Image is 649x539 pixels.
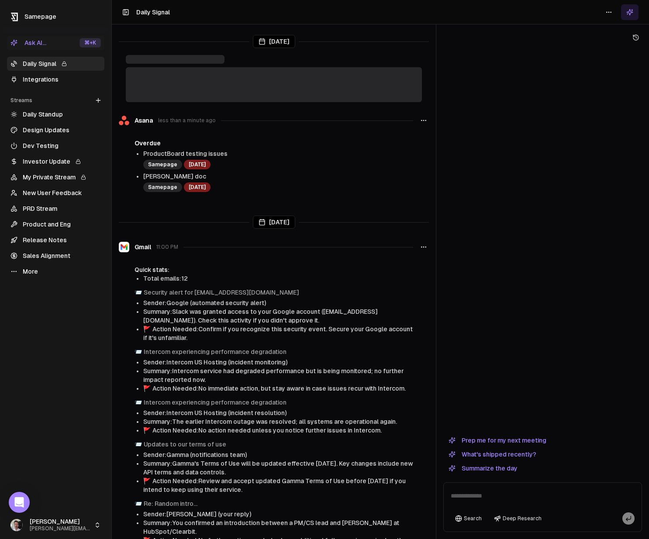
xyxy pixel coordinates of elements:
[7,93,104,107] div: Streams
[143,385,151,392] span: flag
[143,358,413,367] li: Sender: Intercom US Hosting (incident monitoring)
[144,399,287,406] a: Intercom experiencing performance degradation
[136,8,170,17] h1: Daily Signal
[119,242,129,252] img: Gmail
[143,173,206,180] a: [PERSON_NAME] doc
[119,116,129,126] img: Asana
[7,249,104,263] a: Sales Alignment
[135,116,153,125] span: Asana
[7,515,104,536] button: [PERSON_NAME][PERSON_NAME][EMAIL_ADDRESS]
[135,289,142,296] span: envelope
[30,525,90,532] span: [PERSON_NAME][EMAIL_ADDRESS]
[143,367,413,384] li: Summary: Intercom service had degraded performance but is being monitored; no further impact repo...
[24,13,56,20] span: Samepage
[143,417,413,426] li: Summary: The earlier Intercom outage was resolved; all systems are operational again.
[143,307,413,325] li: Summary: Slack was granted access to your Google account ([EMAIL_ADDRESS][DOMAIN_NAME]). Check th...
[143,182,182,192] div: Samepage
[184,160,211,169] div: [DATE]
[144,348,287,355] a: Intercom experiencing performance degradation
[158,117,216,124] span: less than a minute ago
[143,150,228,157] a: ProductBoard testing issues
[143,299,413,307] li: Sender: Google (automated security alert)
[143,518,413,536] li: Summary: You confirmed an introduction between a PM/CS lead and [PERSON_NAME] at HubSpot/Clearbit.
[7,72,104,86] a: Integrations
[143,427,151,434] span: flag
[156,244,178,251] span: 11:00 PM
[9,492,30,513] div: Open Intercom Messenger
[135,348,142,355] span: envelope
[143,510,413,518] li: Sender: [PERSON_NAME] (your reply)
[7,107,104,121] a: Daily Standup
[143,459,413,477] li: Summary: Gamma's Terms of Use will be updated effective [DATE]. Key changes include new API terms...
[184,182,211,192] div: [DATE]
[79,38,101,48] div: ⌘ +K
[144,289,299,296] a: Security alert for [EMAIL_ADDRESS][DOMAIN_NAME]
[7,202,104,216] a: PRD Stream
[7,139,104,153] a: Dev Testing
[143,274,413,283] li: Total emails: 12
[7,154,104,168] a: Investor Update
[135,441,142,448] span: envelope
[7,123,104,137] a: Design Updates
[443,449,542,460] button: What's shipped recently?
[7,217,104,231] a: Product and Eng
[7,186,104,200] a: New User Feedback
[143,326,151,333] span: flag
[143,426,413,435] li: Action Needed: No action needed unless you notice further issues in Intercom.
[490,512,546,525] button: Deep Research
[10,38,46,47] div: Ask AI...
[143,409,413,417] li: Sender: Intercom US Hosting (incident resolution)
[7,264,104,278] a: More
[7,36,104,50] button: Ask AI...⌘+K
[135,399,142,406] span: envelope
[10,519,23,531] img: _image
[143,450,413,459] li: Sender: Gamma (notifications team)
[143,477,413,494] li: Action Needed: Review and accept updated Gamma Terms of Use before [DATE] if you intend to keep u...
[135,500,142,507] span: envelope
[144,441,226,448] a: Updates to our terms of use
[135,265,413,274] div: Quick stats:
[143,160,182,169] div: Samepage
[253,35,295,48] div: [DATE]
[135,139,413,148] h4: Overdue
[143,325,413,342] li: Action Needed: Confirm if you recognize this security event. Secure your Google account if it's u...
[30,518,90,526] span: [PERSON_NAME]
[451,512,486,525] button: Search
[253,216,295,229] div: [DATE]
[443,435,552,446] button: Prep me for my next meeting
[7,57,104,71] a: Daily Signal
[7,233,104,247] a: Release Notes
[7,170,104,184] a: My Private Stream
[144,500,197,507] a: Re: Random intro...
[143,477,151,484] span: flag
[443,463,523,474] button: Summarize the day
[143,384,413,393] li: Action Needed: No immediate action, but stay aware in case issues recur with Intercom.
[135,243,151,251] span: Gmail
